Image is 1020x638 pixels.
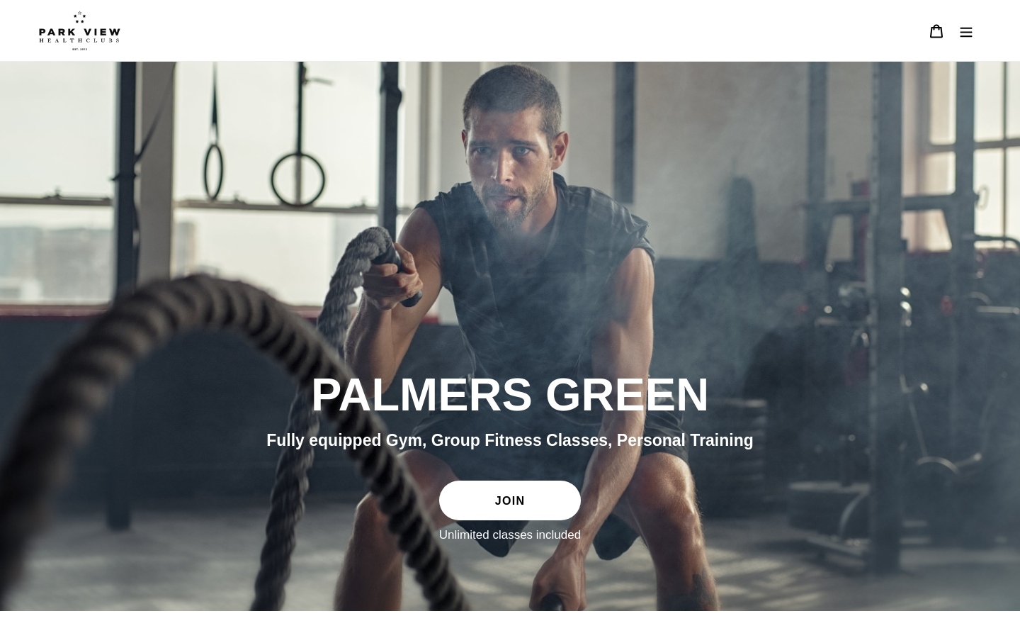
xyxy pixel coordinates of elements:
img: Park view health clubs is a gym near you. [39,11,120,50]
span: Fully equipped Gym, Group Fitness Classes, Personal Training [266,431,754,449]
h2: PALMERS GREEN [124,367,896,422]
label: Unlimited classes included [439,527,581,543]
a: JOIN [439,481,581,520]
button: Menu [951,16,981,46]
